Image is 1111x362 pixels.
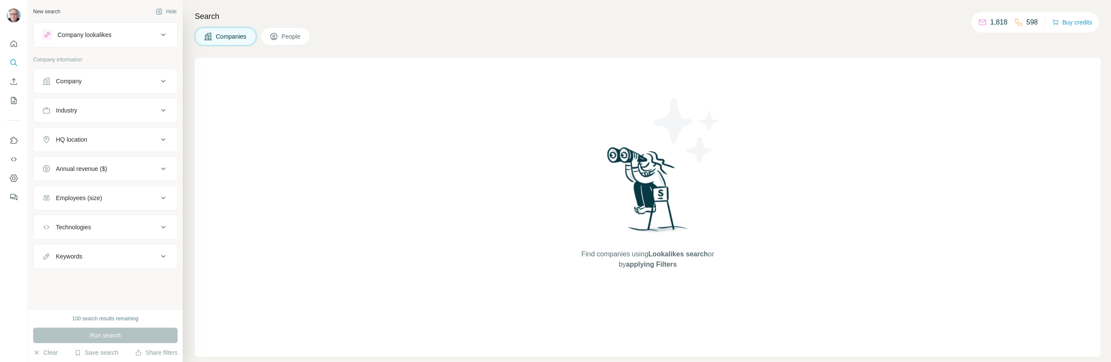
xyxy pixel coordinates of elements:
[150,5,183,18] button: Hide
[34,100,177,121] button: Industry
[34,188,177,208] button: Employees (size)
[195,10,1101,22] h4: Search
[56,194,102,202] div: Employees (size)
[34,158,177,179] button: Annual revenue ($)
[7,55,21,70] button: Search
[1052,16,1092,28] button: Buy credits
[72,315,138,322] div: 100 search results remaining
[74,348,118,357] button: Save search
[34,71,177,91] button: Company
[34,24,177,45] button: Company lookalikes
[7,36,21,52] button: Quick start
[626,261,677,268] span: applying Filters
[216,32,247,41] span: Companies
[7,152,21,167] button: Use Surfe API
[648,92,725,169] img: Surfe Illustration - Stars
[282,32,301,41] span: People
[56,77,82,85] div: Company
[7,93,21,108] button: My lists
[56,252,82,261] div: Keywords
[648,250,708,258] span: Lookalikes search
[33,8,60,15] div: New search
[1026,17,1038,27] p: 598
[56,223,91,231] div: Technologies
[579,249,716,270] span: Find companies using or by
[56,106,77,115] div: Industry
[135,348,178,357] button: Share filters
[7,170,21,186] button: Dashboard
[33,348,58,357] button: Clear
[7,133,21,148] button: Use Surfe on LinkedIn
[58,30,111,39] div: Company lookalikes
[56,135,87,144] div: HQ location
[33,56,178,64] p: Company information
[56,164,107,173] div: Annual revenue ($)
[34,246,177,267] button: Keywords
[34,129,177,150] button: HQ location
[34,217,177,237] button: Technologies
[603,145,693,240] img: Surfe Illustration - Woman searching with binoculars
[7,74,21,89] button: Enrich CSV
[990,17,1007,27] p: 1,818
[7,189,21,205] button: Feedback
[7,9,21,22] img: Avatar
